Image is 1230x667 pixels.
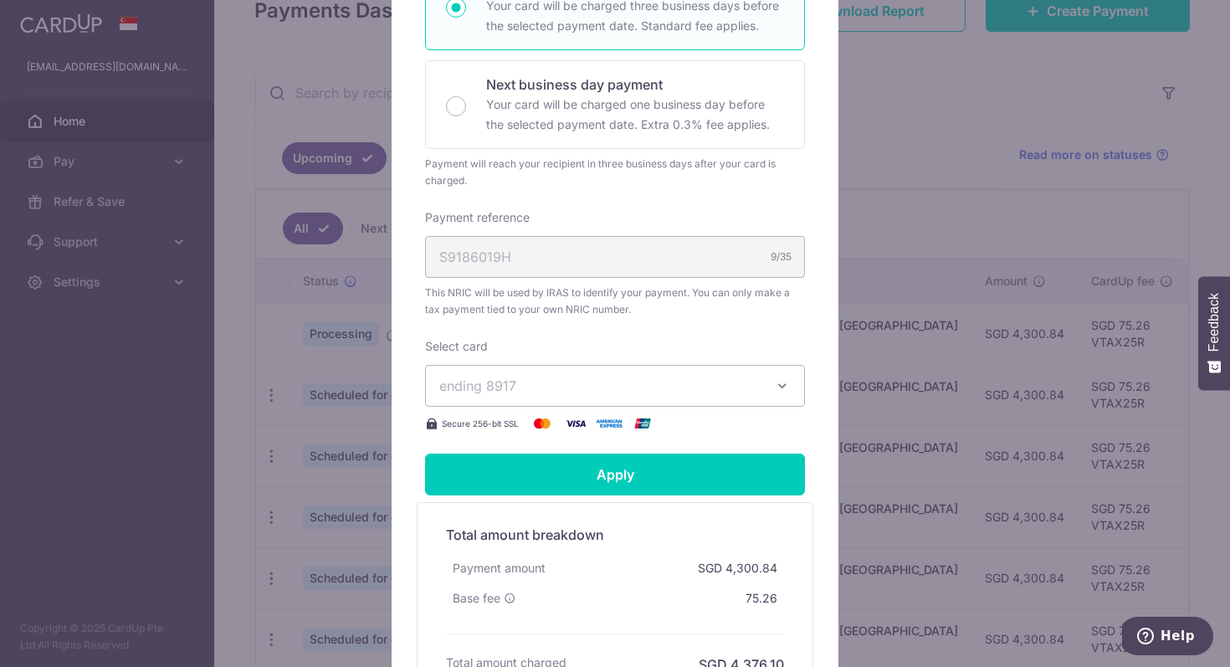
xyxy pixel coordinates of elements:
[771,249,792,265] div: 9/35
[1198,276,1230,390] button: Feedback - Show survey
[446,553,552,583] div: Payment amount
[453,590,500,607] span: Base fee
[446,525,784,545] h5: Total amount breakdown
[559,413,592,434] img: Visa
[525,413,559,434] img: Mastercard
[486,74,784,95] p: Next business day payment
[592,413,626,434] img: American Express
[1207,293,1222,351] span: Feedback
[425,285,805,318] span: This NRIC will be used by IRAS to identify your payment. You can only make a tax payment tied to ...
[626,413,659,434] img: UnionPay
[439,377,516,394] span: ending 8917
[425,209,530,226] label: Payment reference
[739,583,784,613] div: 75.26
[691,553,784,583] div: SGD 4,300.84
[486,95,784,135] p: Your card will be charged one business day before the selected payment date. Extra 0.3% fee applies.
[442,417,519,430] span: Secure 256-bit SSL
[425,156,805,189] div: Payment will reach your recipient in three business days after your card is charged.
[425,338,488,355] label: Select card
[425,454,805,495] input: Apply
[1122,617,1213,659] iframe: Opens a widget where you can find more information
[425,365,805,407] button: ending 8917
